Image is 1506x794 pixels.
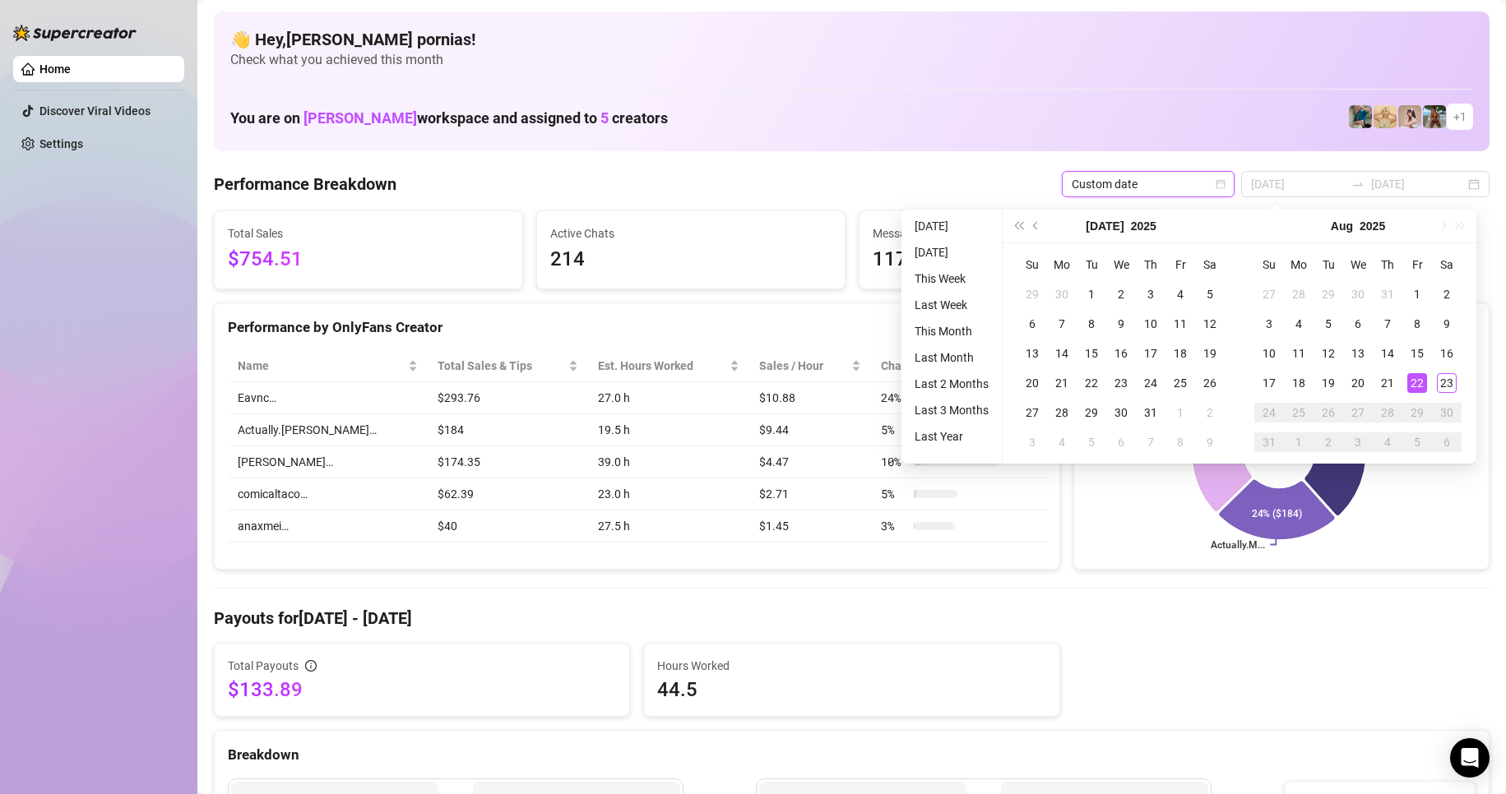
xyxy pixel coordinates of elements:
[1378,314,1397,334] div: 7
[1318,403,1338,422] div: 26
[881,485,907,503] span: 5 %
[1165,279,1195,309] td: 2025-07-04
[1259,432,1279,452] div: 31
[550,224,832,242] span: Active Chats
[1165,398,1195,427] td: 2025-08-01
[305,660,317,672] span: info-circle
[588,510,749,542] td: 27.5 h
[588,478,749,510] td: 23.0 h
[871,350,1046,382] th: Chat Conversion
[1402,279,1432,309] td: 2025-08-01
[1373,398,1402,427] td: 2025-08-28
[1077,339,1106,368] td: 2025-07-15
[1314,368,1343,398] td: 2025-08-19
[1284,398,1314,427] td: 2025-08-25
[1141,284,1161,304] div: 3
[1343,309,1373,339] td: 2025-08-06
[238,357,405,375] span: Name
[228,657,299,675] span: Total Payouts
[1195,309,1225,339] td: 2025-07-12
[1077,368,1106,398] td: 2025-07-22
[228,224,509,242] span: Total Sales
[1111,432,1131,452] div: 6
[1165,427,1195,457] td: 2025-08-08
[1343,427,1373,457] td: 2025-09-03
[1195,339,1225,368] td: 2025-07-19
[428,478,588,510] td: $62.39
[1165,309,1195,339] td: 2025-07-11
[428,350,588,382] th: Total Sales & Tips
[1423,105,1446,128] img: Libby
[1165,339,1195,368] td: 2025-07-18
[304,109,417,127] span: [PERSON_NAME]
[657,657,1045,675] span: Hours Worked
[1314,309,1343,339] td: 2025-08-05
[1047,309,1077,339] td: 2025-07-07
[1251,175,1345,193] input: Start date
[1136,250,1165,279] th: Th
[1052,432,1072,452] div: 4
[1432,427,1462,457] td: 2025-09-06
[1141,373,1161,393] div: 24
[908,295,995,315] li: Last Week
[228,478,428,510] td: comicaltaco…
[1432,250,1462,279] th: Sa
[1378,373,1397,393] div: 21
[1407,432,1427,452] div: 5
[1360,210,1385,242] button: Choose a year
[1111,373,1131,393] div: 23
[1022,403,1042,422] div: 27
[1259,314,1279,334] div: 3
[749,382,871,414] td: $10.88
[1371,175,1465,193] input: End date
[1343,339,1373,368] td: 2025-08-13
[1373,339,1402,368] td: 2025-08-14
[228,350,428,382] th: Name
[1077,427,1106,457] td: 2025-08-05
[1432,368,1462,398] td: 2025-08-23
[1349,105,1372,128] img: Eavnc
[749,350,871,382] th: Sales / Hour
[1259,373,1279,393] div: 17
[1254,279,1284,309] td: 2025-07-27
[881,453,907,471] span: 10 %
[1314,398,1343,427] td: 2025-08-26
[1432,398,1462,427] td: 2025-08-30
[1284,279,1314,309] td: 2025-07-28
[1082,314,1101,334] div: 8
[39,62,71,76] a: Home
[230,51,1473,69] span: Check what you achieved this month
[1314,279,1343,309] td: 2025-07-29
[908,216,995,236] li: [DATE]
[749,414,871,446] td: $9.44
[1170,432,1190,452] div: 8
[1170,314,1190,334] div: 11
[1047,279,1077,309] td: 2025-06-30
[1195,250,1225,279] th: Sa
[1318,284,1338,304] div: 29
[1348,373,1368,393] div: 20
[1086,210,1124,242] button: Choose a month
[1200,432,1220,452] div: 9
[1106,427,1136,457] td: 2025-08-06
[908,348,995,367] li: Last Month
[1082,284,1101,304] div: 1
[1259,284,1279,304] div: 27
[1047,427,1077,457] td: 2025-08-04
[1106,398,1136,427] td: 2025-07-30
[1165,250,1195,279] th: Fr
[881,421,907,439] span: 5 %
[1017,309,1047,339] td: 2025-07-06
[1373,279,1402,309] td: 2025-07-31
[1136,279,1165,309] td: 2025-07-03
[1136,339,1165,368] td: 2025-07-17
[1289,373,1309,393] div: 18
[1432,339,1462,368] td: 2025-08-16
[1289,344,1309,363] div: 11
[1017,279,1047,309] td: 2025-06-29
[1373,309,1402,339] td: 2025-08-07
[1047,368,1077,398] td: 2025-07-21
[1289,314,1309,334] div: 4
[1284,368,1314,398] td: 2025-08-18
[1082,432,1101,452] div: 5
